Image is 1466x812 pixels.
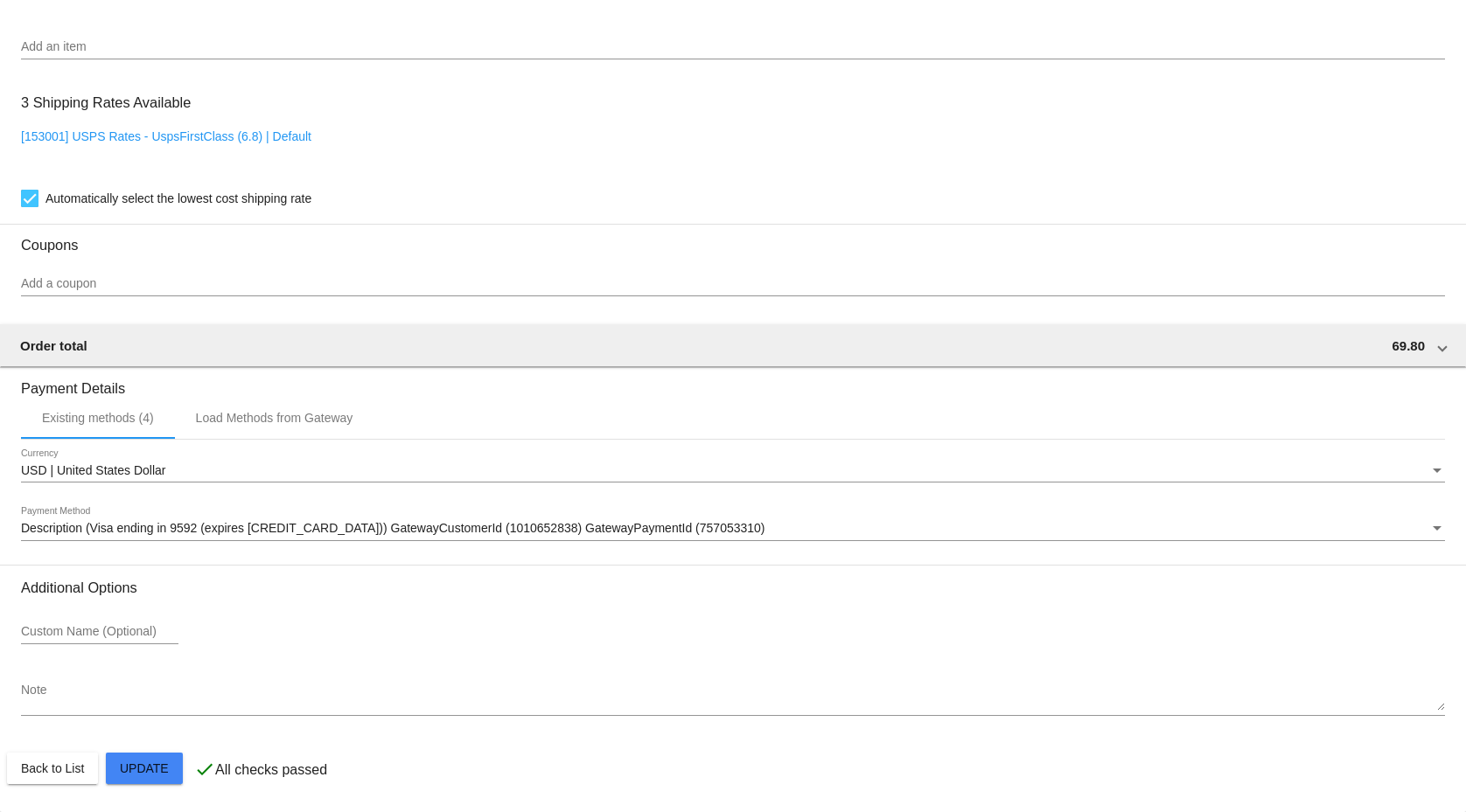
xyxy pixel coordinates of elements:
[21,129,311,143] a: [153001] USPS Rates - UspsFirstClass (6.8) | Default
[45,188,311,209] span: Automatically select the lowest cost shipping rate
[21,367,1445,397] h3: Payment Details
[21,761,84,775] span: Back to List
[42,411,154,425] div: Existing methods (4)
[21,277,1445,291] input: Add a coupon
[21,464,1445,478] mat-select: Currency
[7,753,98,784] button: Back to List
[194,759,215,780] mat-icon: check
[21,224,1445,253] h3: Coupons
[106,753,183,784] button: Update
[21,84,191,121] h3: 3 Shipping Rates Available
[21,522,1445,536] mat-select: Payment Method
[120,761,169,775] span: Update
[21,580,1445,596] h3: Additional Options
[20,338,87,353] span: Order total
[215,762,327,778] p: All checks passed
[21,625,178,639] input: Custom Name (Optional)
[1392,338,1425,353] span: 69.80
[21,521,765,535] span: Description (Visa ending in 9592 (expires [CREDIT_CARD_DATA])) GatewayCustomerId (1010652838) Gat...
[21,40,1445,54] input: Add an item
[196,411,353,425] div: Load Methods from Gateway
[21,463,165,477] span: USD | United States Dollar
